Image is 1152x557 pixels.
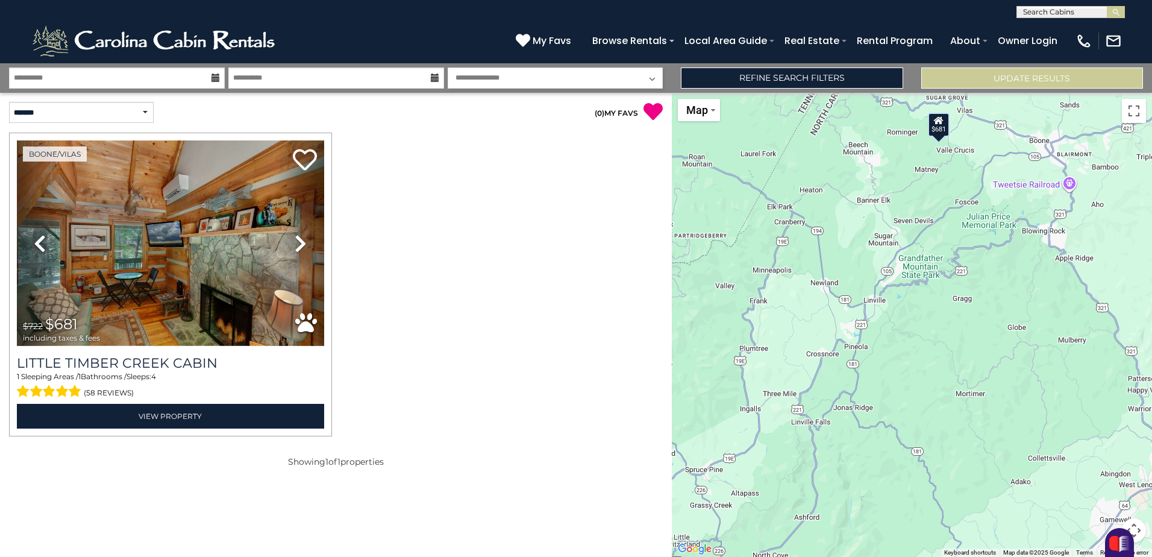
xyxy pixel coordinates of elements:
[533,33,571,48] span: My Favs
[45,315,78,333] span: $681
[293,148,317,174] a: Add to favorites
[78,372,81,381] span: 1
[678,99,720,121] button: Change map style
[944,30,986,51] a: About
[778,30,845,51] a: Real Estate
[597,109,602,118] span: 0
[17,404,324,429] a: View Property
[151,372,156,381] span: 4
[1122,99,1146,123] button: Toggle fullscreen view
[928,113,950,137] div: $681
[675,541,715,557] img: Google
[1105,33,1122,49] img: mail-regular-white.png
[686,104,708,116] span: Map
[678,30,773,51] a: Local Area Guide
[1003,549,1069,556] span: Map data ©2025 Google
[944,549,996,557] button: Keyboard shortcuts
[17,371,324,400] div: Sleeping Areas / Bathrooms / Sleeps:
[84,385,134,401] span: (58 reviews)
[1122,518,1146,543] button: Map camera controls
[851,30,939,51] a: Rental Program
[681,68,903,89] a: Refine Search Filters
[337,456,340,467] span: 1
[1075,33,1092,49] img: phone-regular-white.png
[921,68,1143,89] button: Update Results
[23,321,43,332] span: $722
[586,30,673,51] a: Browse Rentals
[17,372,19,381] span: 1
[675,541,715,557] a: Open this area in Google Maps (opens a new window)
[23,334,100,342] span: including taxes & fees
[1076,549,1093,556] a: Terms
[516,33,574,49] a: My Favs
[23,146,87,162] a: Boone/Vilas
[1100,549,1148,556] a: Report a map error
[30,23,280,59] img: White-1-2.png
[17,140,324,346] img: thumbnail_163274391.jpeg
[325,456,328,467] span: 1
[992,30,1063,51] a: Owner Login
[595,109,604,118] span: ( )
[17,355,324,371] a: Little Timber Creek Cabin
[595,109,638,118] a: (0)MY FAVS
[9,456,663,468] p: Showing of properties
